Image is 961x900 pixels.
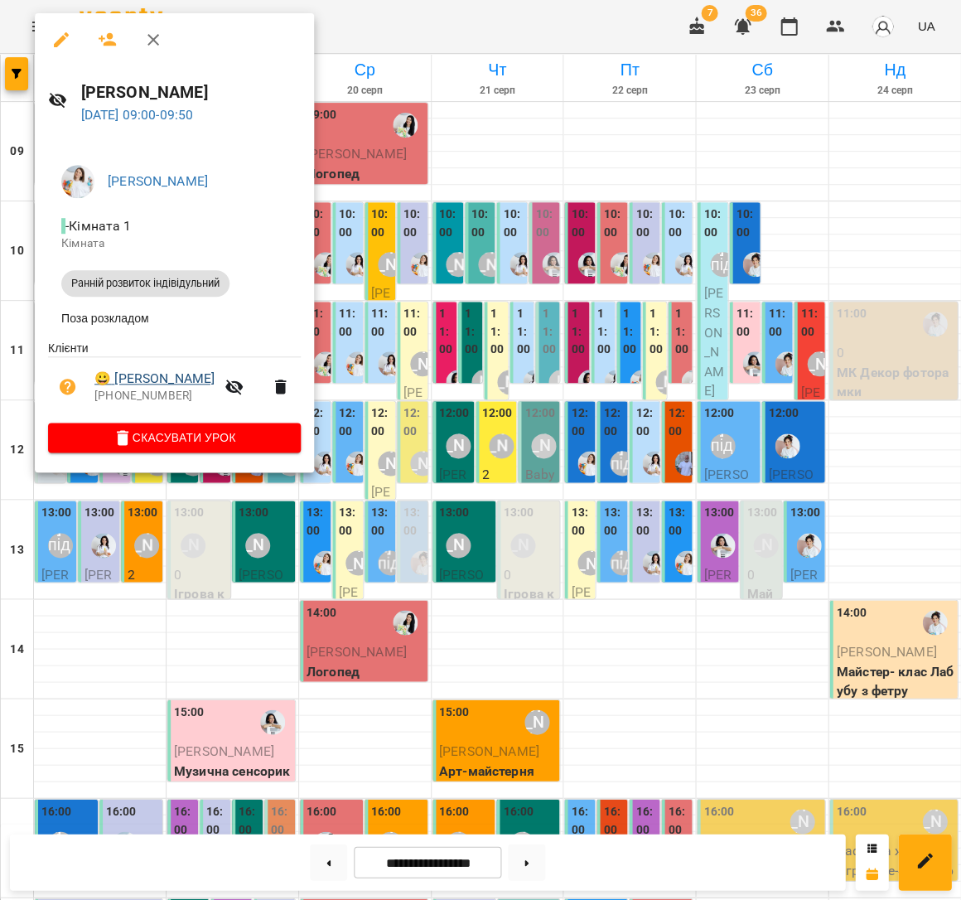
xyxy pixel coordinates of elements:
li: Поза розкладом [48,303,301,333]
span: Ранній розвиток індівідульний [61,276,229,291]
button: Візит ще не сплачено. Додати оплату? [48,367,88,407]
span: - Кімната 1 [61,218,135,234]
img: 68f234a6bfead1ba308711b9d1017baf.jpg [61,165,94,198]
h6: [PERSON_NAME] [81,80,301,105]
ul: Клієнти [48,340,301,423]
a: [DATE] 09:00-09:50 [81,107,194,123]
span: Скасувати Урок [61,428,287,448]
p: Кімната [61,235,287,252]
p: [PHONE_NUMBER] [94,388,215,404]
a: [PERSON_NAME] [108,173,208,189]
a: 😀 [PERSON_NAME] [94,369,215,389]
button: Скасувати Урок [48,423,301,452]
